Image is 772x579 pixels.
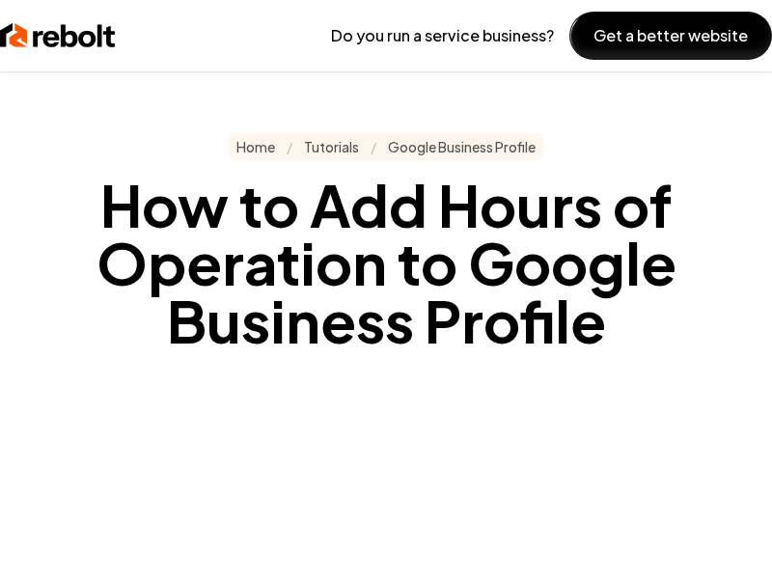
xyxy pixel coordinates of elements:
span: / [371,137,376,156]
p: Do you run a service business? [331,24,554,47]
span: / [287,137,292,156]
a: Google Business Profile [388,137,536,156]
h1: How to Add Hours of Operation to Google Business Profile [15,176,757,349]
a: Home [236,137,275,156]
a: Tutorials [304,137,359,156]
button: Get a better website [569,12,772,60]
